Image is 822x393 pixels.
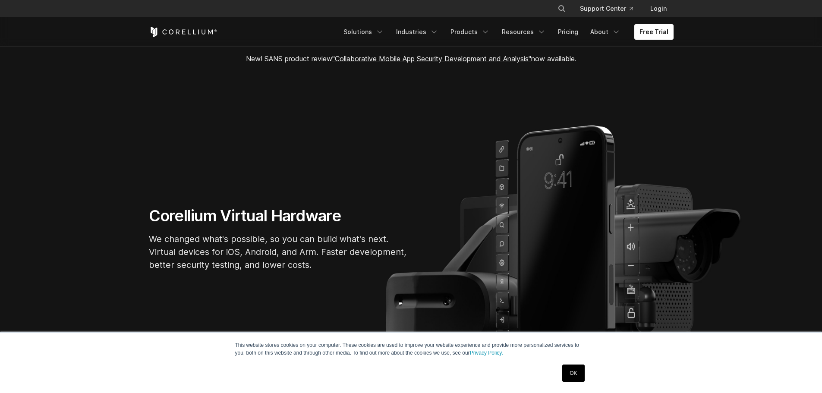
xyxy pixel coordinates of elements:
a: Products [445,24,495,40]
button: Search [554,1,570,16]
a: Free Trial [634,24,674,40]
div: Navigation Menu [338,24,674,40]
a: Resources [497,24,551,40]
a: Privacy Policy. [470,350,503,356]
a: "Collaborative Mobile App Security Development and Analysis" [332,54,531,63]
a: OK [562,365,584,382]
div: Navigation Menu [547,1,674,16]
a: About [585,24,626,40]
a: Login [643,1,674,16]
a: Support Center [573,1,640,16]
h1: Corellium Virtual Hardware [149,206,408,226]
a: Pricing [553,24,583,40]
a: Corellium Home [149,27,217,37]
a: Solutions [338,24,389,40]
span: New! SANS product review now available. [246,54,576,63]
p: This website stores cookies on your computer. These cookies are used to improve your website expe... [235,341,587,357]
p: We changed what's possible, so you can build what's next. Virtual devices for iOS, Android, and A... [149,233,408,271]
a: Industries [391,24,444,40]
